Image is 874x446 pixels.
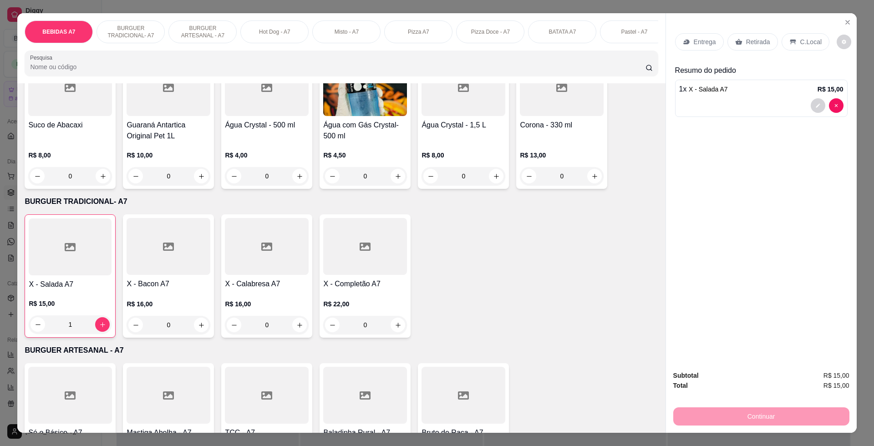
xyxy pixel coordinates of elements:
[520,151,604,160] p: R$ 13,00
[30,62,645,71] input: Pesquisa
[29,299,112,308] p: R$ 15,00
[28,120,112,131] h4: Suco de Abacaxi
[30,54,56,61] label: Pesquisa
[422,151,505,160] p: R$ 8,00
[323,427,407,438] h4: Baladinha Rural - A7
[42,28,75,35] p: BEBIDAS A7
[225,120,309,131] h4: Água Crystal - 500 ml
[225,427,309,438] h4: TCC - A7
[823,370,849,380] span: R$ 15,00
[520,120,604,131] h4: Corona - 330 ml
[800,37,822,46] p: C.Local
[675,65,848,76] p: Resumo do pedido
[25,196,658,207] p: BURGUER TRADICIONAL- A7
[259,28,290,35] p: Hot Dog - A7
[837,35,851,49] button: decrease-product-quantity
[25,345,658,356] p: BURGUER ARTESANAL - A7
[689,86,728,93] span: X - Salada A7
[127,427,210,438] h4: Mastiga Abelha - A7
[823,380,849,390] span: R$ 15,00
[225,299,309,309] p: R$ 16,00
[194,169,208,183] button: increase-product-quantity
[471,28,510,35] p: Pizza Doce - A7
[127,151,210,160] p: R$ 10,00
[335,28,359,35] p: Misto - A7
[30,169,45,183] button: decrease-product-quantity
[489,169,503,183] button: increase-product-quantity
[679,84,728,95] p: 1 x
[227,169,241,183] button: decrease-product-quantity
[673,372,699,379] strong: Subtotal
[811,98,825,113] button: decrease-product-quantity
[29,279,112,290] h4: X - Salada A7
[391,169,405,183] button: increase-product-quantity
[325,169,340,183] button: decrease-product-quantity
[225,151,309,160] p: R$ 4,00
[323,299,407,309] p: R$ 22,00
[840,15,855,30] button: Close
[587,169,602,183] button: increase-product-quantity
[818,85,844,94] p: R$ 15,00
[549,28,576,35] p: BATATA A7
[127,299,210,309] p: R$ 16,00
[96,169,110,183] button: increase-product-quantity
[127,120,210,142] h4: Guaraná Antartica Original Pet 1L
[746,37,770,46] p: Retirada
[391,318,405,332] button: increase-product-quantity
[323,151,407,160] p: R$ 4,50
[323,120,407,142] h4: Água com Gás Crystal- 500 ml
[176,25,229,39] p: BURGUER ARTESANAL - A7
[694,37,716,46] p: Entrega
[292,169,307,183] button: increase-product-quantity
[28,427,112,438] h4: Só o Básico - A7
[408,28,429,35] p: Pizza A7
[128,169,143,183] button: decrease-product-quantity
[225,279,309,289] h4: X - Calabresa A7
[522,169,536,183] button: decrease-product-quantity
[621,28,647,35] p: Pastel - A7
[325,318,340,332] button: decrease-product-quantity
[422,120,505,131] h4: Água Crystal - 1,5 L
[127,279,210,289] h4: X - Bacon A7
[422,427,505,438] h4: Bruto de Raça - A7
[104,25,157,39] p: BURGUER TRADICIONAL- A7
[28,151,112,160] p: R$ 8,00
[323,59,407,116] img: product-image
[829,98,844,113] button: decrease-product-quantity
[673,382,688,389] strong: Total
[323,279,407,289] h4: X - Completão A7
[423,169,438,183] button: decrease-product-quantity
